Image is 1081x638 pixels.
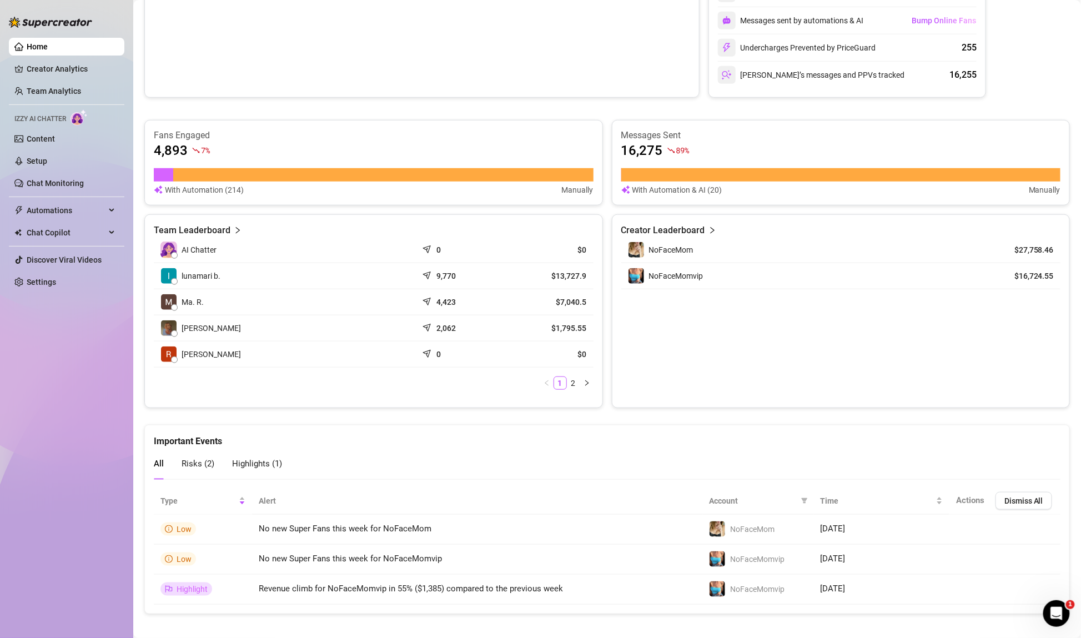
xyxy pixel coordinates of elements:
[27,157,47,165] a: Setup
[177,555,192,564] span: Low
[27,278,56,287] a: Settings
[962,41,977,54] div: 255
[161,268,177,284] img: lunamari basuil
[160,242,177,258] img: izzy-ai-chatter-avatar-DDCN_rTZ.svg
[154,184,163,196] img: svg%3e
[544,380,550,386] span: left
[154,488,252,515] th: Type
[554,377,566,389] a: 1
[436,244,441,255] article: 0
[160,495,237,507] span: Type
[820,495,934,507] span: Time
[9,17,92,28] img: logo-BBDzfeDw.svg
[165,525,173,533] span: info-circle
[182,244,217,256] span: AI Chatter
[730,525,775,534] span: NoFaceMom
[820,524,845,534] span: [DATE]
[161,294,177,310] img: Ma. Regine Asio
[201,145,209,155] span: 7 %
[165,585,173,593] span: flag
[710,581,725,597] img: NoFaceMomvip
[423,295,434,306] span: send
[629,242,644,258] img: NoFaceMom
[182,270,220,282] span: lunamari b.
[730,585,785,594] span: NoFaceMomvip
[177,585,208,594] span: Highlight
[667,147,675,154] span: fall
[621,224,705,237] article: Creator Leaderboard
[259,524,431,534] span: No new Super Fans this week for NoFaceMom
[182,348,241,360] span: [PERSON_NAME]
[567,376,580,390] li: 2
[423,269,434,280] span: send
[161,320,177,336] img: Mich Gamueta
[182,296,204,308] span: Ma. R.
[567,377,580,389] a: 2
[512,270,586,282] article: $13,727.9
[912,16,976,25] span: Bump Online Fans
[709,495,797,507] span: Account
[584,380,590,386] span: right
[1029,184,1060,196] article: Manually
[232,459,282,469] span: Highlights ( 1 )
[436,323,456,334] article: 2,062
[512,297,586,308] article: $7,040.5
[710,551,725,567] img: NoFaceMomvip
[621,184,630,196] img: svg%3e
[423,321,434,332] span: send
[71,109,88,125] img: AI Chatter
[259,554,442,564] span: No new Super Fans this week for NoFaceMomvip
[676,145,689,155] span: 89 %
[632,184,722,196] article: With Automation & AI (20)
[1043,600,1070,627] iframe: Intercom live chat
[730,555,785,564] span: NoFaceMomvip
[252,488,702,515] th: Alert
[14,114,66,124] span: Izzy AI Chatter
[154,459,164,469] span: All
[718,12,863,29] div: Messages sent by automations & AI
[27,60,115,78] a: Creator Analytics
[629,268,644,284] img: NoFaceMomvip
[718,39,876,57] div: Undercharges Prevented by PriceGuard
[813,488,949,515] th: Time
[949,68,977,82] div: 16,255
[995,492,1052,510] button: Dismiss All
[722,16,731,25] img: svg%3e
[436,349,441,360] article: 0
[718,66,904,84] div: [PERSON_NAME]’s messages and PPVs tracked
[27,255,102,264] a: Discover Viral Videos
[580,376,594,390] li: Next Page
[154,142,188,159] article: 4,893
[436,270,456,282] article: 9,770
[234,224,242,237] span: right
[161,346,177,362] img: Reina Maria
[540,376,554,390] button: left
[154,224,230,237] article: Team Leaderboard
[649,245,693,254] span: NoFaceMom
[722,70,732,80] img: svg%3e
[27,179,84,188] a: Chat Monitoring
[820,584,845,594] span: [DATE]
[621,129,1061,142] article: Messages Sent
[423,347,434,358] span: send
[512,323,586,334] article: $1,795.55
[27,87,81,96] a: Team Analytics
[801,498,808,504] span: filter
[580,376,594,390] button: right
[27,42,48,51] a: Home
[956,495,984,505] span: Actions
[259,584,563,594] span: Revenue climb for NoFaceMomvip in 55% ($1,385) compared to the previous week
[14,229,22,237] img: Chat Copilot
[177,525,192,534] span: Low
[165,555,173,563] span: info-circle
[182,459,214,469] span: Risks ( 2 )
[182,322,241,334] span: [PERSON_NAME]
[911,12,977,29] button: Bump Online Fans
[1003,244,1054,255] article: $27,758.46
[27,224,105,242] span: Chat Copilot
[165,184,244,196] article: With Automation (214)
[423,243,434,254] span: send
[722,43,732,53] img: svg%3e
[436,297,456,308] article: 4,423
[154,425,1060,448] div: Important Events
